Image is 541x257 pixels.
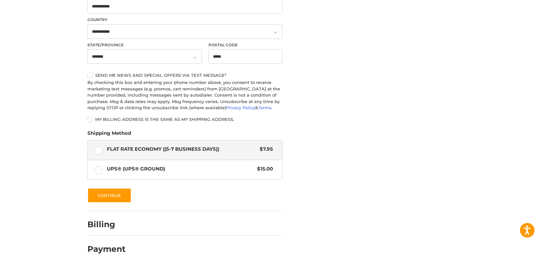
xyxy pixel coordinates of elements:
[226,105,255,110] a: Privacy Policy
[258,105,271,110] a: Terms
[87,42,202,48] label: State/Province
[87,219,125,229] h2: Billing
[256,146,273,153] span: $7.95
[107,146,257,153] span: Flat Rate Economy ((5-7 Business Days))
[87,73,283,78] label: Send me news and special offers via text message*
[87,17,283,23] label: Country
[107,165,254,173] span: UPS® (UPS® Ground)
[87,188,131,203] button: Continue
[87,117,283,122] label: My billing address is the same as my shipping address.
[254,165,273,173] span: $15.00
[87,130,131,140] legend: Shipping Method
[488,239,541,257] iframe: Google Customer Reviews
[87,244,126,254] h2: Payment
[209,42,283,48] label: Postal Code
[87,79,283,111] div: By checking this box and entering your phone number above, you consent to receive marketing text ...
